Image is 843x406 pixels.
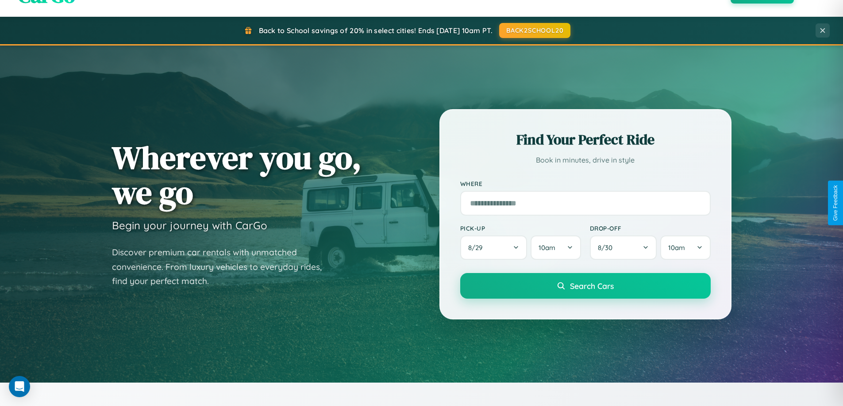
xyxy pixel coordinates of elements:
button: 8/30 [590,235,657,260]
button: 8/29 [460,235,527,260]
span: 8 / 30 [598,243,617,252]
h2: Find Your Perfect Ride [460,130,711,149]
label: Drop-off [590,224,711,232]
button: 10am [531,235,581,260]
div: Open Intercom Messenger [9,376,30,397]
span: 10am [539,243,555,252]
span: Search Cars [570,281,614,291]
button: Search Cars [460,273,711,299]
h1: Wherever you go, we go [112,140,362,210]
div: Give Feedback [832,185,839,221]
h3: Begin your journey with CarGo [112,219,267,232]
span: 8 / 29 [468,243,487,252]
span: 10am [668,243,685,252]
label: Pick-up [460,224,581,232]
button: BACK2SCHOOL20 [499,23,570,38]
p: Book in minutes, drive in style [460,154,711,167]
label: Where [460,180,711,187]
button: 10am [660,235,710,260]
p: Discover premium car rentals with unmatched convenience. From luxury vehicles to everyday rides, ... [112,245,333,288]
span: Back to School savings of 20% in select cities! Ends [DATE] 10am PT. [259,26,493,35]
